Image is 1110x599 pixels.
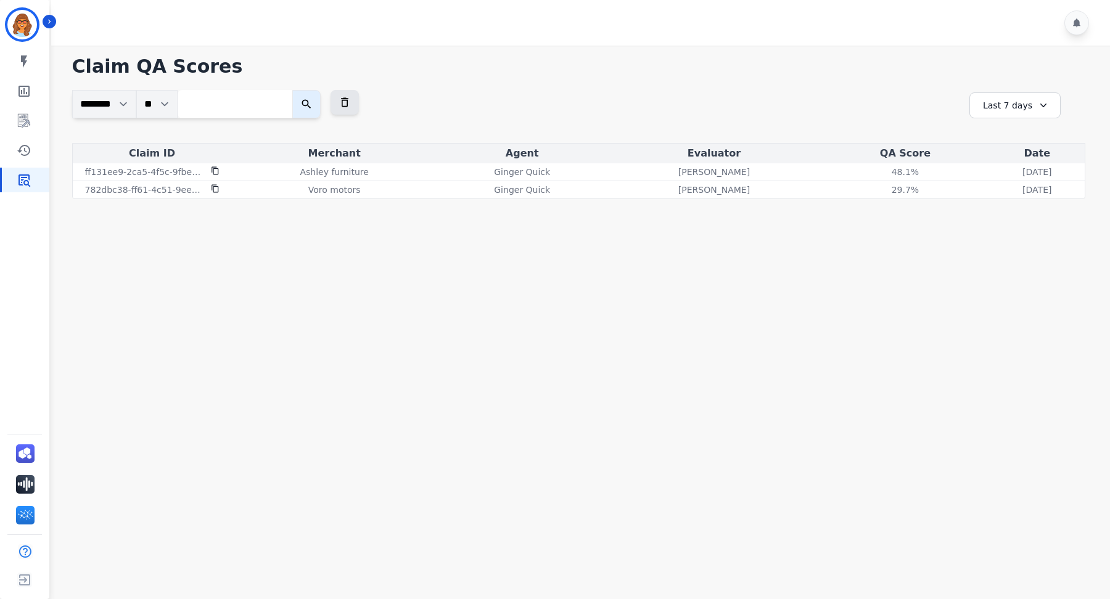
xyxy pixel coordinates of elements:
div: Date [992,146,1082,161]
div: 48.1 % [878,166,933,178]
p: Voro motors [308,184,361,196]
div: Claim ID [75,146,229,161]
p: [PERSON_NAME] [678,166,750,178]
div: Evaluator [610,146,819,161]
p: [DATE] [1022,166,1051,178]
div: 29.7 % [878,184,933,196]
div: Agent [440,146,605,161]
p: ff131ee9-2ca5-4f5c-9fbe-7fc070765e00 [85,166,203,178]
h1: Claim QA Scores [72,55,1085,78]
div: Last 7 days [969,92,1061,118]
p: [DATE] [1022,184,1051,196]
img: Bordered avatar [7,10,37,39]
div: Merchant [234,146,435,161]
p: 782dbc38-ff61-4c51-9ee9-0273bb933afb [85,184,203,196]
p: Ashley furniture [300,166,368,178]
div: QA Score [823,146,987,161]
p: Ginger Quick [494,166,550,178]
p: Ginger Quick [494,184,550,196]
p: [PERSON_NAME] [678,184,750,196]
